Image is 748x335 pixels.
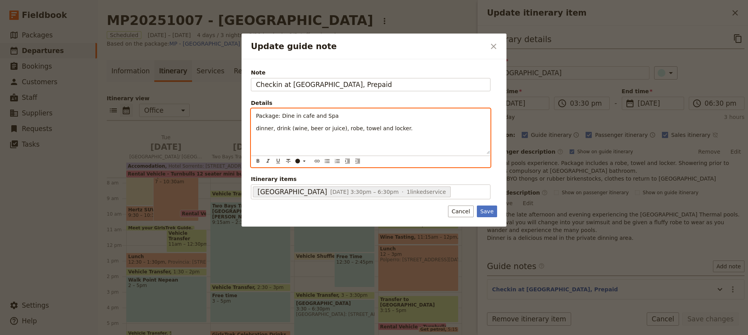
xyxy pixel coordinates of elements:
[256,113,339,119] span: Package: Dine in cafe and Spa
[402,188,446,196] span: 1 linked service
[343,157,352,165] button: Increase indent
[251,78,490,91] input: Note
[264,157,272,165] button: Format italic
[487,40,500,53] button: Close dialog
[293,157,309,165] button: ​
[477,206,497,217] button: Save
[448,206,473,217] button: Cancel
[258,187,327,197] span: [GEOGRAPHIC_DATA]
[251,69,490,76] span: Note
[323,157,332,165] button: Bulleted list
[353,157,362,165] button: Decrease indent
[295,158,310,164] div: ​
[313,157,321,165] button: Insert link
[333,157,342,165] button: Numbered list
[254,157,262,165] button: Format bold
[284,157,293,165] button: Format strikethrough
[256,125,413,131] span: dinner, drink (wine, beer or juice), robe, towel and locker.
[274,157,282,165] button: Format underline
[251,175,490,183] span: Itinerary items
[330,189,399,195] span: [DATE] 3:30pm – 6:30pm
[251,41,485,52] h2: Update guide note
[251,99,490,107] div: Details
